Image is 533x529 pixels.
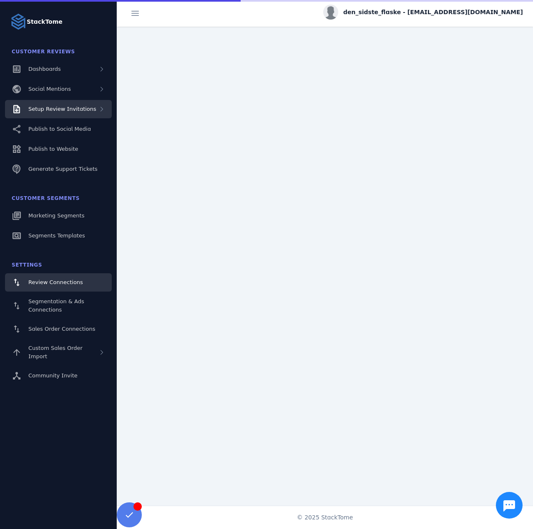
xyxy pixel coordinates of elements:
span: Generate Support Tickets [28,166,98,172]
a: Sales Order Connections [5,320,112,338]
a: Generate Support Tickets [5,160,112,178]
strong: StackTome [27,17,63,26]
span: den_sidste_flaske - [EMAIL_ADDRESS][DOMAIN_NAME] [343,8,523,17]
img: Logo image [10,13,27,30]
span: Marketing Segments [28,212,84,219]
span: Sales Order Connections [28,326,95,332]
span: Settings [12,262,42,268]
a: Segmentation & Ads Connections [5,293,112,318]
img: profile.jpg [323,5,338,20]
span: Dashboards [28,66,61,72]
a: Publish to Website [5,140,112,158]
a: Community Invite [5,367,112,385]
span: © 2025 StackTome [297,513,353,522]
button: den_sidste_flaske - [EMAIL_ADDRESS][DOMAIN_NAME] [323,5,523,20]
span: Customer Reviews [12,49,75,55]
a: Marketing Segments [5,207,112,225]
span: Community Invite [28,372,78,379]
span: Setup Review Invitations [28,106,96,112]
a: Segments Templates [5,227,112,245]
span: Social Mentions [28,86,71,92]
span: Publish to Social Media [28,126,91,132]
span: Review Connections [28,279,83,285]
span: Custom Sales Order Import [28,345,83,359]
span: Publish to Website [28,146,78,152]
span: Customer Segments [12,195,80,201]
span: Segments Templates [28,232,85,239]
span: Segmentation & Ads Connections [28,298,84,313]
a: Review Connections [5,273,112,292]
a: Publish to Social Media [5,120,112,138]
